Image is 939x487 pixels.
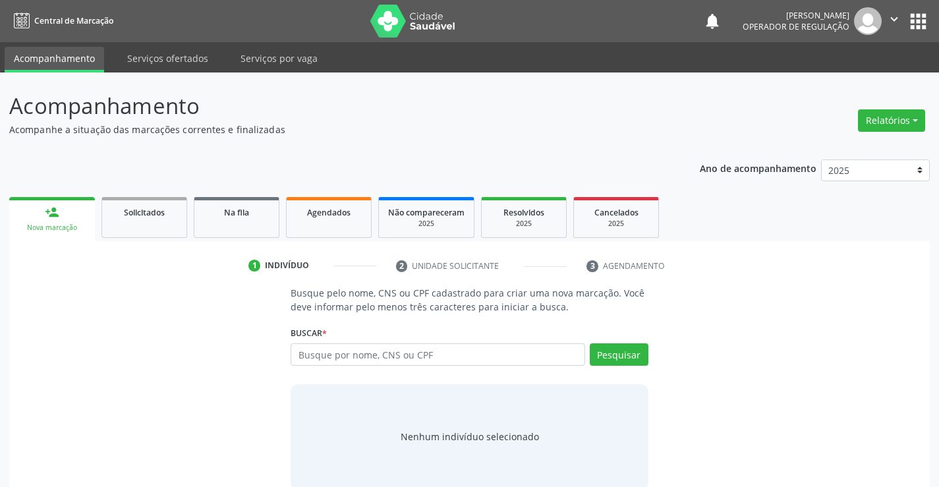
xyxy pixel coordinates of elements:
[45,205,59,219] div: person_add
[307,207,351,218] span: Agendados
[401,430,539,444] div: Nenhum indivíduo selecionado
[248,260,260,272] div: 1
[118,47,217,70] a: Serviços ofertados
[9,90,654,123] p: Acompanhamento
[700,159,816,176] p: Ano de acompanhamento
[9,123,654,136] p: Acompanhe a situação das marcações correntes e finalizadas
[594,207,639,218] span: Cancelados
[887,12,901,26] i: 
[231,47,327,70] a: Serviços por vaga
[590,343,648,366] button: Pesquisar
[388,219,465,229] div: 2025
[34,15,113,26] span: Central de Marcação
[854,7,882,35] img: img
[291,286,648,314] p: Busque pelo nome, CNS ou CPF cadastrado para criar uma nova marcação. Você deve informar pelo men...
[743,10,849,21] div: [PERSON_NAME]
[703,12,722,30] button: notifications
[583,219,649,229] div: 2025
[124,207,165,218] span: Solicitados
[265,260,309,272] div: Indivíduo
[291,323,327,343] label: Buscar
[291,343,584,366] input: Busque por nome, CNS ou CPF
[388,207,465,218] span: Não compareceram
[9,10,113,32] a: Central de Marcação
[743,21,849,32] span: Operador de regulação
[18,223,86,233] div: Nova marcação
[5,47,104,72] a: Acompanhamento
[503,207,544,218] span: Resolvidos
[907,10,930,33] button: apps
[491,219,557,229] div: 2025
[882,7,907,35] button: 
[858,109,925,132] button: Relatórios
[224,207,249,218] span: Na fila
